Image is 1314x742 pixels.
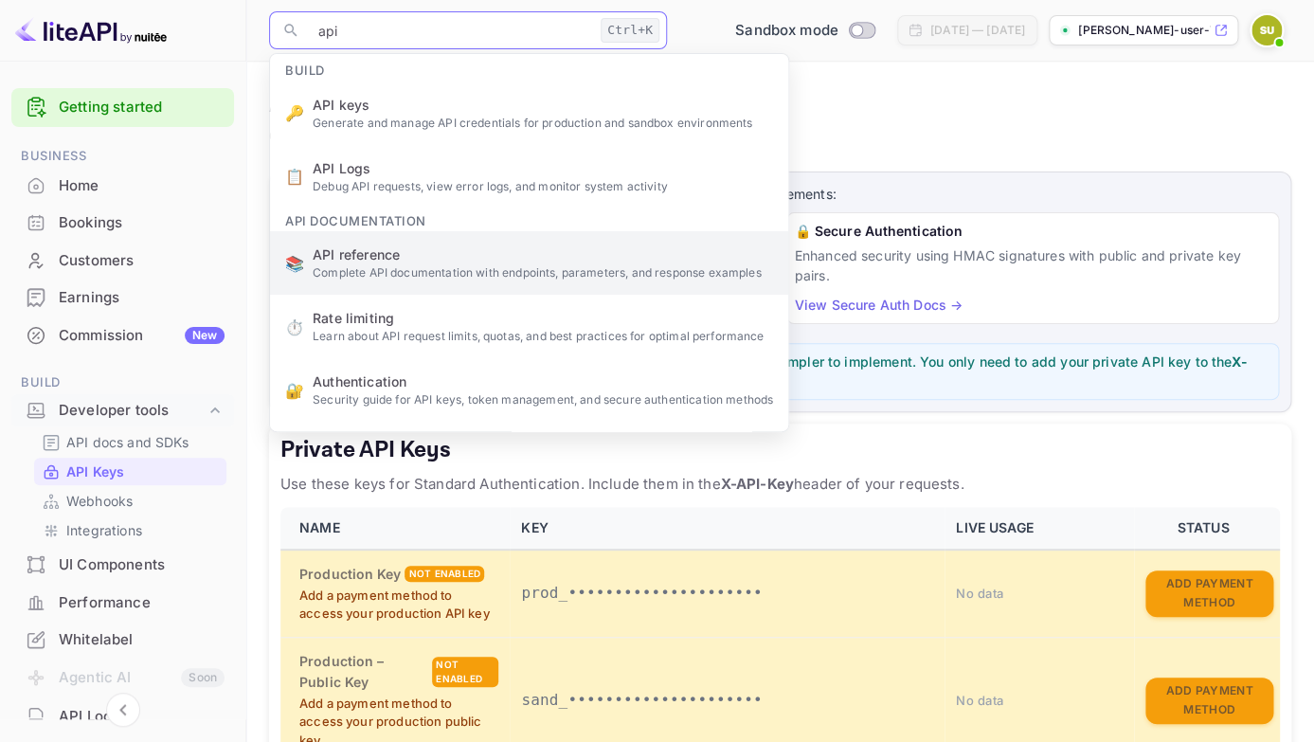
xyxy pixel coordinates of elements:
h6: Production – Public Key [299,651,428,693]
span: No data [956,693,1003,708]
a: Add Payment Method [1145,691,1273,707]
span: Rate limiting [313,308,773,328]
a: API docs and SDKs [42,432,219,452]
img: LiteAPI logo [15,15,167,45]
div: Ctrl+K [601,18,659,43]
div: Whitelabel [11,622,234,659]
a: View Secure Auth Docs → [795,297,963,313]
div: Customers [11,243,234,280]
div: Integrations [34,516,226,544]
a: Customers [11,243,234,278]
button: Add Payment Method [1145,678,1273,724]
div: Home [59,175,225,197]
h5: Private API Keys [280,435,1280,465]
div: Performance [59,592,225,614]
a: Bookings [11,205,234,240]
a: API Logs [11,698,234,733]
span: Build [11,372,234,393]
div: Bookings [59,212,225,234]
div: Webhooks [34,487,226,515]
span: API keys [313,95,773,115]
span: Business [11,146,234,167]
div: Customers [59,250,225,272]
a: Webhooks [42,491,219,511]
th: NAME [280,507,510,550]
div: API Keys [34,458,226,485]
p: Debug API requests, view error logs, and monitor system activity [313,178,773,195]
p: Add a payment method to access your production API key [299,587,498,624]
div: API docs and SDKs [34,428,226,456]
button: Collapse navigation [106,693,140,727]
p: 📋 [285,165,304,188]
div: Earnings [11,280,234,317]
div: API Logs [11,698,234,735]
div: API Logs [59,706,225,728]
div: Not enabled [432,657,498,687]
p: Integrations [66,520,142,540]
h6: 🔒 Secure Authentication [795,221,1271,242]
div: Developer tools [59,400,206,422]
p: 🔑 [285,101,304,124]
p: 🔐 [285,379,304,402]
th: KEY [510,507,945,550]
div: Getting started [11,88,234,127]
span: API Documentation [270,202,441,232]
p: prod_••••••••••••••••••••• [521,582,933,605]
p: Learn about API request limits, quotas, and best practices for optimal performance [313,328,773,345]
span: API reference [313,244,773,264]
div: Commission [59,325,225,347]
div: UI Components [59,554,225,576]
a: UI Components [11,547,234,582]
a: API Keys [42,461,219,481]
img: Sean User [1251,15,1282,45]
div: Home [11,168,234,205]
div: [DATE] — [DATE] [930,22,1025,39]
div: Earnings [59,287,225,309]
th: STATUS [1134,507,1280,550]
button: Add Payment Method [1145,570,1273,617]
a: Add Payment Method [1145,584,1273,600]
div: New [185,327,225,344]
p: ⏱️ [285,316,304,338]
span: Build [270,51,340,81]
p: [PERSON_NAME]-user-76d4v.nuitee... [1078,22,1210,39]
a: CommissionNew [11,317,234,353]
a: Performance [11,585,234,620]
span: No data [956,586,1003,601]
h6: Production Key [299,564,401,585]
a: Getting started [59,97,225,118]
p: API docs and SDKs [66,432,189,452]
p: Enhanced security using HMAC signatures with public and private key pairs. [795,245,1271,285]
div: CommissionNew [11,317,234,354]
strong: X-API-Key [720,475,793,493]
a: Integrations [42,520,219,540]
p: Security guide for API keys, token management, and secure authentication methods [313,391,773,408]
th: LIVE USAGE [945,507,1134,550]
a: Whitelabel [11,622,234,657]
p: sand_••••••••••••••••••••• [521,689,933,712]
p: Webhooks [66,491,133,511]
div: Bookings [11,205,234,242]
div: Whitelabel [59,629,225,651]
div: Switch to Production mode [728,20,882,42]
span: Authentication [313,371,773,391]
span: Sandbox mode [735,20,838,42]
span: API Logs [313,158,773,178]
div: Developer tools [11,394,234,427]
div: Not enabled [405,566,484,582]
p: Generate and manage API credentials for production and sandbox environments [313,115,773,132]
a: Home [11,168,234,203]
p: Use these keys for Standard Authentication. Include them in the header of your requests. [280,473,1280,496]
p: 📚 [285,252,304,275]
a: Earnings [11,280,234,315]
p: Complete API documentation with endpoints, parameters, and response examples [313,264,773,281]
p: API Keys [66,461,124,481]
div: UI Components [11,547,234,584]
div: Performance [11,585,234,622]
input: Search (e.g. bookings, documentation) [307,11,593,49]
